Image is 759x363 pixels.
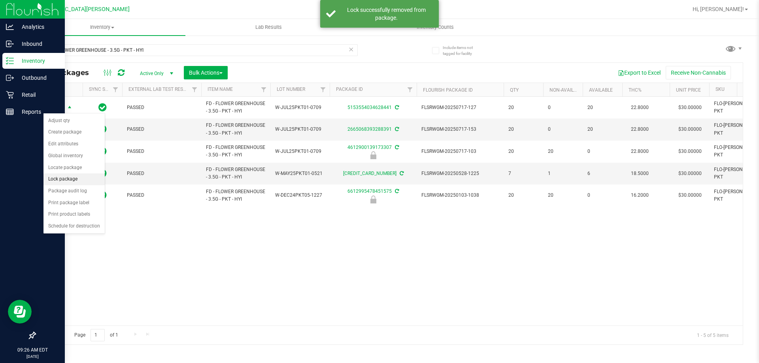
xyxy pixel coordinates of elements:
[8,300,32,324] iframe: Resource center
[508,126,538,133] span: 20
[508,192,538,199] span: 20
[184,66,228,79] button: Bulk Actions
[336,87,363,92] a: Package ID
[189,70,223,76] span: Bulk Actions
[421,170,499,177] span: FLSRWGM-20250528-1225
[394,105,399,110] span: Sync from Compliance System
[4,346,61,354] p: 09:26 AM EDT
[587,148,617,155] span: 0
[43,115,105,127] li: Adjust qty
[43,197,105,209] li: Print package label
[257,83,270,96] a: Filter
[109,83,122,96] a: Filter
[128,87,191,92] a: External Lab Test Result
[89,87,119,92] a: Sync Status
[329,196,418,203] div: Newly Received
[6,74,14,82] inline-svg: Outbound
[674,168,706,179] span: $30.00000
[127,192,196,199] span: PASSED
[43,126,105,138] li: Create package
[43,138,105,150] li: Edit attributes
[35,44,358,56] input: Search Package ID, Item Name, SKU, Lot or Part Number...
[443,45,482,56] span: Include items not tagged for facility
[423,87,473,93] a: Flourish Package ID
[693,6,744,12] span: Hi, [PERSON_NAME]!
[43,173,105,185] li: Lock package
[6,57,14,65] inline-svg: Inventory
[627,124,653,135] span: 22.8000
[674,124,706,135] span: $30.00000
[329,151,418,159] div: Newly Received
[421,126,499,133] span: FLSRWGM-20250717-153
[343,171,396,176] a: [CREDIT_CARD_NUMBER]
[43,150,105,162] li: Global inventory
[43,185,105,197] li: Package audit log
[629,87,642,93] a: THC%
[65,102,75,113] span: select
[6,40,14,48] inline-svg: Inbound
[32,6,130,13] span: [GEOGRAPHIC_DATA][PERSON_NAME]
[206,122,266,137] span: FD - FLOWER GREENHOUSE - 3.5G - PKT - HYI
[277,87,305,92] a: Lot Number
[14,39,61,49] p: Inbound
[589,87,613,93] a: Available
[548,170,578,177] span: 1
[613,66,666,79] button: Export to Excel
[674,102,706,113] span: $30.00000
[275,170,325,177] span: W-MAY25PKT01-0521
[275,148,325,155] span: W-JUL25PKT01-0709
[14,22,61,32] p: Analytics
[510,87,519,93] a: Qty
[275,126,325,133] span: W-JUL25PKT01-0709
[41,68,97,77] span: All Packages
[68,329,125,341] span: Page of 1
[587,126,617,133] span: 20
[275,104,325,111] span: W-JUL25PKT01-0709
[14,56,61,66] p: Inventory
[340,6,433,22] div: Lock successfully removed from package.
[674,190,706,201] span: $30.00000
[98,102,107,113] span: In Sync
[421,148,499,155] span: FLSRWGM-20250717-103
[508,104,538,111] span: 20
[275,192,325,199] span: W-DEC24PKT05-1227
[206,144,266,159] span: FD - FLOWER GREENHOUSE - 3.5G - PKT - HYI
[421,192,499,199] span: FLSRWGM-20250103-1038
[548,104,578,111] span: 0
[394,126,399,132] span: Sync from Compliance System
[127,126,196,133] span: PASSED
[91,329,105,341] input: 1
[43,162,105,174] li: Locate package
[587,192,617,199] span: 0
[127,170,196,177] span: PASSED
[548,192,578,199] span: 20
[14,73,61,83] p: Outbound
[43,220,105,232] li: Schedule for destruction
[394,188,399,194] span: Sync from Compliance System
[404,83,417,96] a: Filter
[347,126,392,132] a: 2665068393288391
[127,104,196,111] span: PASSED
[627,168,653,179] span: 18.5000
[587,170,617,177] span: 6
[6,108,14,116] inline-svg: Reports
[185,19,352,36] a: Lab Results
[206,166,266,181] span: FD - FLOWER GREENHOUSE - 3.5G - PKT - HYI
[627,102,653,113] span: 22.8000
[4,354,61,359] p: [DATE]
[317,83,330,96] a: Filter
[587,104,617,111] span: 20
[6,91,14,99] inline-svg: Retail
[508,170,538,177] span: 7
[548,148,578,155] span: 20
[206,188,266,203] span: FD - FLOWER GREENHOUSE - 3.5G - PKT - HYI
[206,100,266,115] span: FD - FLOWER GREENHOUSE - 3.5G - PKT - HYI
[348,44,354,55] span: Clear
[14,107,61,117] p: Reports
[548,126,578,133] span: 0
[245,24,293,31] span: Lab Results
[716,87,725,92] a: SKU
[676,87,701,93] a: Unit Price
[508,148,538,155] span: 20
[627,190,653,201] span: 16.2000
